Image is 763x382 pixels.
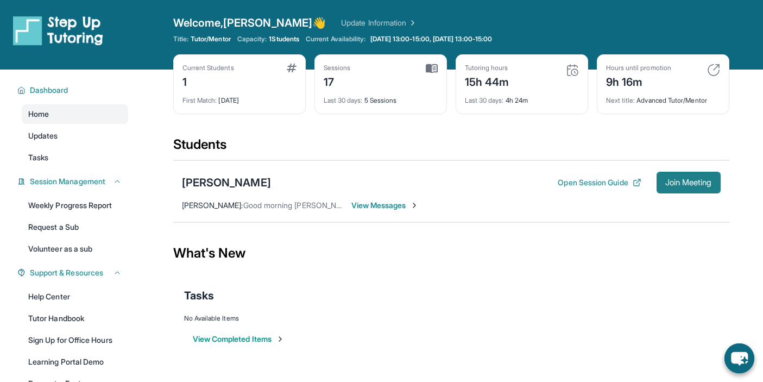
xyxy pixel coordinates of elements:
span: Join Meeting [665,179,712,186]
img: Chevron Right [406,17,417,28]
span: Last 30 days : [465,96,504,104]
button: Support & Resources [26,267,122,278]
div: Hours until promotion [606,64,671,72]
button: Open Session Guide [558,177,641,188]
a: Home [22,104,128,124]
span: Tasks [184,288,214,303]
button: chat-button [724,343,754,373]
div: Sessions [324,64,351,72]
span: Support & Resources [30,267,103,278]
button: Session Management [26,176,122,187]
span: Current Availability: [306,35,365,43]
span: Next title : [606,96,635,104]
img: logo [13,15,103,46]
img: card [287,64,297,72]
span: Welcome, [PERSON_NAME] 👋 [173,15,326,30]
a: Tutor Handbook [22,309,128,328]
button: View Completed Items [193,334,285,345]
span: 1 Students [269,35,299,43]
span: Session Management [30,176,105,187]
span: Tutor/Mentor [191,35,231,43]
div: What's New [173,229,729,277]
button: Dashboard [26,85,122,96]
a: Learning Portal Demo [22,352,128,372]
span: Dashboard [30,85,68,96]
img: card [707,64,720,77]
span: First Match : [182,96,217,104]
div: 17 [324,72,351,90]
img: card [566,64,579,77]
span: Updates [28,130,58,141]
span: [PERSON_NAME] : [182,201,243,210]
span: View Messages [351,200,419,211]
a: Volunteer as a sub [22,239,128,259]
div: Advanced Tutor/Mentor [606,90,720,105]
a: Request a Sub [22,217,128,237]
a: Update Information [341,17,417,28]
button: Join Meeting [657,172,721,193]
img: Chevron-Right [410,201,419,210]
div: Current Students [182,64,234,72]
span: Title: [173,35,188,43]
img: card [426,64,438,73]
div: [PERSON_NAME] [182,175,271,190]
a: Tasks [22,148,128,167]
div: No Available Items [184,314,718,323]
span: Good morning [PERSON_NAME]! Please let me know if there is any focus I can assist with this week ... [243,201,695,210]
span: Last 30 days : [324,96,363,104]
span: Tasks [28,152,48,163]
div: [DATE] [182,90,297,105]
span: [DATE] 13:00-15:00, [DATE] 13:00-15:00 [370,35,493,43]
div: Students [173,136,729,160]
div: 5 Sessions [324,90,438,105]
div: 9h 16m [606,72,671,90]
div: Tutoring hours [465,64,509,72]
div: 4h 24m [465,90,579,105]
a: [DATE] 13:00-15:00, [DATE] 13:00-15:00 [368,35,495,43]
a: Sign Up for Office Hours [22,330,128,350]
div: 15h 44m [465,72,509,90]
a: Updates [22,126,128,146]
a: Help Center [22,287,128,306]
a: Weekly Progress Report [22,196,128,215]
span: Capacity: [237,35,267,43]
span: Home [28,109,49,120]
div: 1 [182,72,234,90]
